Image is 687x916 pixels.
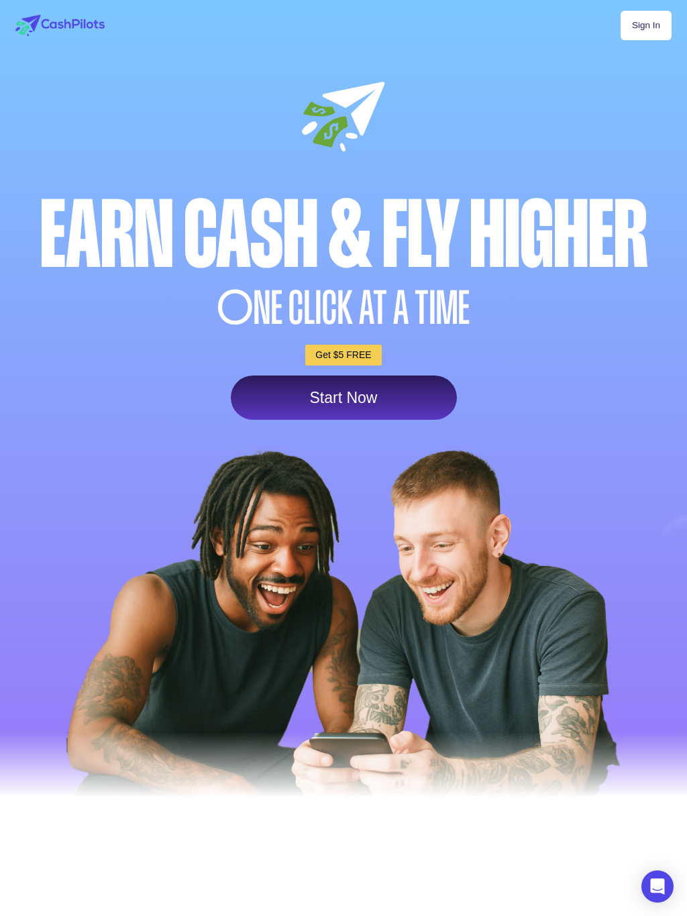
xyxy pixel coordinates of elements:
[231,376,457,420] a: Start Now
[217,285,254,331] span: O
[641,870,674,903] div: Open Intercom Messenger
[621,11,672,40] a: Sign In
[305,345,381,365] a: Get $5 FREE
[12,285,675,331] div: NE CLICK AT A TIME
[12,188,675,282] div: Earn Cash & Fly higher
[15,15,105,36] img: logo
